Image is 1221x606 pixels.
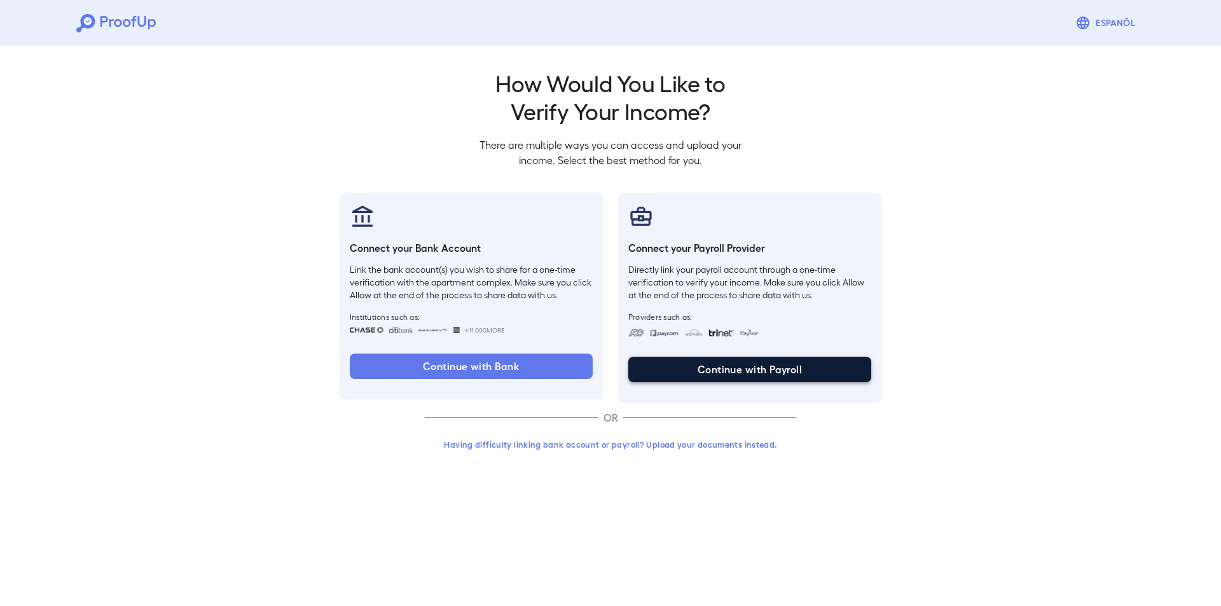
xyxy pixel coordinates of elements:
button: Continue with Bank [350,354,593,379]
p: There are multiple ways you can access and upload your income. Select the best method for you. [469,137,752,168]
img: trinet.svg [708,329,734,336]
img: citibank.svg [389,327,413,333]
span: +11,000 More [465,325,504,335]
p: Directly link your payroll account through a one-time verification to verify your income. Make su... [628,263,871,301]
img: workday.svg [685,329,703,336]
span: Providers such as: [628,312,871,322]
h2: How Would You Like to Verify Your Income? [469,69,752,125]
img: chase.svg [350,327,383,333]
img: bankAccount.svg [350,203,375,229]
span: Institutions such as: [350,312,593,322]
img: payrollProvider.svg [628,203,654,229]
p: OR [598,410,623,425]
button: Having difficulty linking bank account or payroll? Upload your documents instead. [425,433,796,456]
img: paycom.svg [649,329,680,336]
img: paycon.svg [739,329,759,336]
img: wellsfargo.svg [453,327,460,333]
h6: Connect your Payroll Provider [628,240,871,256]
img: adp.svg [628,329,644,336]
button: Continue with Payroll [628,357,871,382]
button: Espanõl [1070,10,1145,36]
h6: Connect your Bank Account [350,240,593,256]
p: Link the bank account(s) you wish to share for a one-time verification with the apartment complex... [350,263,593,301]
img: bankOfAmerica.svg [418,327,448,333]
